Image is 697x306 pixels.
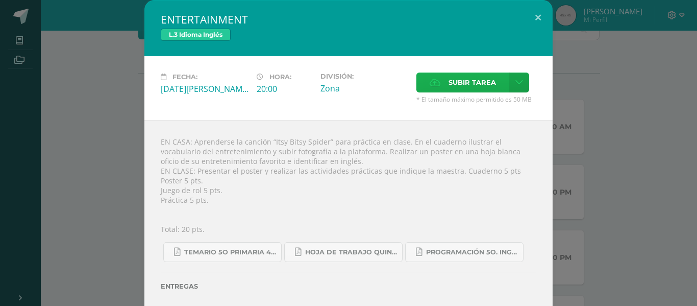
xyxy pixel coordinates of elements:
span: * El tamaño máximo permitido es 50 MB [416,95,536,104]
a: Programación 5o. Inglés B.pdf [405,242,524,262]
span: Hora: [269,73,291,81]
span: L.3 Idioma Inglés [161,29,231,41]
label: Entregas [161,283,536,290]
span: Fecha: [172,73,197,81]
span: Subir tarea [449,73,496,92]
label: División: [320,73,408,80]
span: Temario 5o primaria 4-2025.pdf [184,248,276,256]
a: Temario 5o primaria 4-2025.pdf [163,242,282,262]
div: [DATE][PERSON_NAME] [161,83,248,95]
span: Programación 5o. Inglés B.pdf [426,248,518,256]
div: Zona [320,83,408,94]
a: Hoja de trabajo QUINTO1.pdf [284,242,403,262]
div: 20:00 [257,83,312,95]
h2: ENTERTAINMENT [161,12,536,27]
span: Hoja de trabajo QUINTO1.pdf [305,248,397,256]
